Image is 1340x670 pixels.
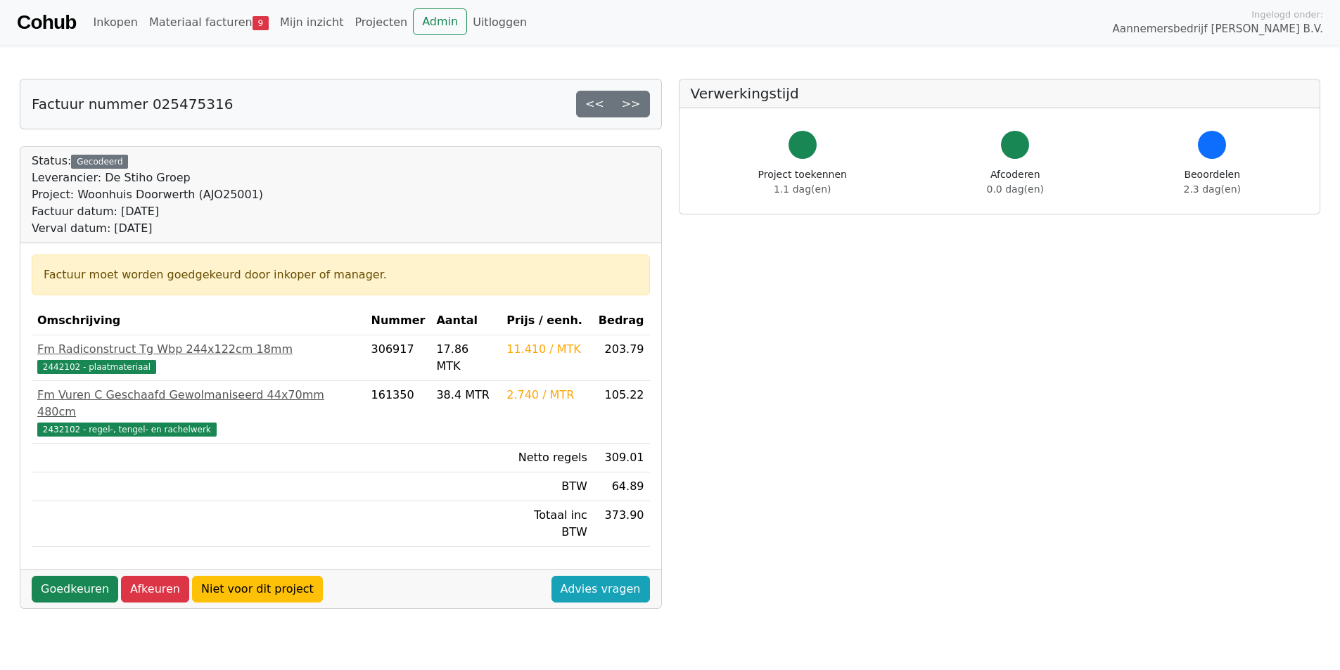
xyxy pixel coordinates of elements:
div: Project toekennen [758,167,847,197]
a: Inkopen [87,8,143,37]
td: BTW [501,472,593,501]
td: Netto regels [501,444,593,472]
div: 17.86 MTK [436,341,495,375]
div: Gecodeerd [71,155,128,169]
span: Aannemersbedrijf [PERSON_NAME] B.V. [1112,21,1323,37]
td: 306917 [366,335,431,381]
h5: Factuur nummer 025475316 [32,96,233,112]
div: Project: Woonhuis Doorwerth (AJO25001) [32,186,263,203]
th: Nummer [366,307,431,335]
h5: Verwerkingstijd [691,85,1309,102]
a: >> [613,91,650,117]
div: Afcoderen [987,167,1044,197]
div: Status: [32,153,263,237]
th: Bedrag [593,307,650,335]
a: Admin [413,8,467,35]
td: 161350 [366,381,431,444]
div: Factuur datum: [DATE] [32,203,263,220]
a: Niet voor dit project [192,576,323,603]
span: 9 [253,16,269,30]
div: Factuur moet worden goedgekeurd door inkoper of manager. [44,266,638,283]
div: Fm Radiconstruct Tg Wbp 244x122cm 18mm [37,341,360,358]
th: Prijs / eenh. [501,307,593,335]
a: Afkeuren [121,576,189,603]
a: Advies vragen [551,576,650,603]
td: Totaal inc BTW [501,501,593,547]
a: Mijn inzicht [274,8,350,37]
div: Fm Vuren C Geschaafd Gewolmaniseerd 44x70mm 480cm [37,387,360,420]
span: 1.1 dag(en) [774,183,831,195]
th: Omschrijving [32,307,366,335]
a: Fm Radiconstruct Tg Wbp 244x122cm 18mm2442102 - plaatmateriaal [37,341,360,375]
span: Ingelogd onder: [1251,8,1323,21]
div: Beoordelen [1184,167,1241,197]
a: Materiaal facturen9 [143,8,274,37]
th: Aantal [430,307,501,335]
td: 373.90 [593,501,650,547]
a: Uitloggen [467,8,532,37]
a: << [576,91,613,117]
a: Fm Vuren C Geschaafd Gewolmaniseerd 44x70mm 480cm2432102 - regel-, tengel- en rachelwerk [37,387,360,437]
td: 105.22 [593,381,650,444]
td: 203.79 [593,335,650,381]
a: Projecten [349,8,413,37]
td: 64.89 [593,472,650,501]
div: Verval datum: [DATE] [32,220,263,237]
a: Goedkeuren [32,576,118,603]
span: 2.3 dag(en) [1184,183,1241,195]
div: 11.410 / MTK [506,341,587,358]
span: 2432102 - regel-, tengel- en rachelwerk [37,423,217,437]
div: 2.740 / MTR [506,387,587,404]
div: Leverancier: De Stiho Groep [32,169,263,186]
div: 38.4 MTR [436,387,495,404]
span: 0.0 dag(en) [987,183,1044,195]
td: 309.01 [593,444,650,472]
span: 2442102 - plaatmateriaal [37,360,156,374]
a: Cohub [17,6,76,39]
